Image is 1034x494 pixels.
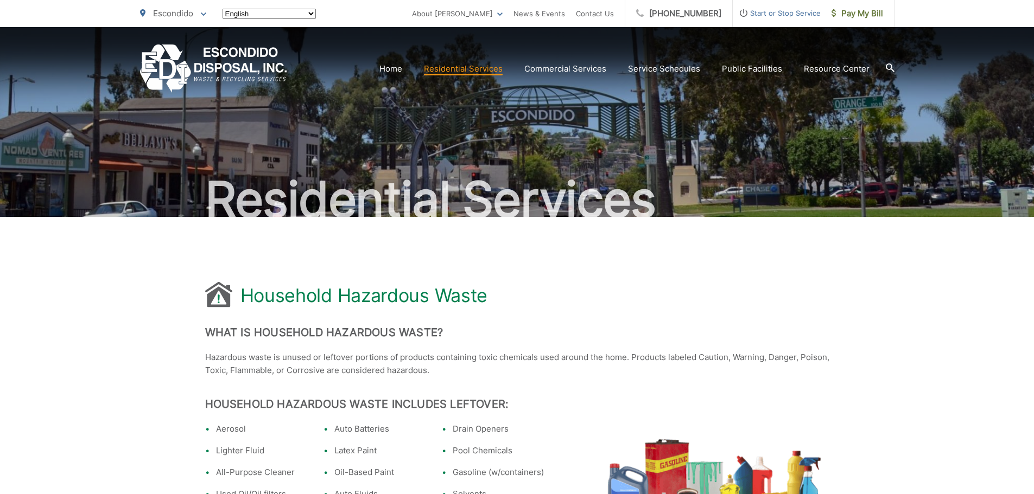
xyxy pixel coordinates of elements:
[205,326,829,339] h2: What is Household Hazardous Waste?
[576,7,614,20] a: Contact Us
[140,44,287,93] a: EDCD logo. Return to the homepage.
[334,444,426,457] li: Latex Paint
[153,8,193,18] span: Escondido
[513,7,565,20] a: News & Events
[334,422,426,435] li: Auto Batteries
[216,444,307,457] li: Lighter Fluid
[216,466,307,479] li: All-Purpose Cleaner
[216,422,307,435] li: Aerosol
[722,62,782,75] a: Public Facilities
[453,422,544,435] li: Drain Openers
[205,351,829,377] p: Hazardous waste is unused or leftover portions of products containing toxic chemicals used around...
[334,466,426,479] li: Oil-Based Paint
[379,62,402,75] a: Home
[223,9,316,19] select: Select a language
[240,285,488,306] h1: Household Hazardous Waste
[804,62,870,75] a: Resource Center
[412,7,503,20] a: About [PERSON_NAME]
[524,62,606,75] a: Commercial Services
[205,397,829,410] h2: Household Hazardous Waste Includes Leftover:
[832,7,883,20] span: Pay My Bill
[453,444,544,457] li: Pool Chemicals
[424,62,503,75] a: Residential Services
[628,62,700,75] a: Service Schedules
[453,466,544,479] li: Gasoline (w/containers)
[140,172,895,227] h2: Residential Services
